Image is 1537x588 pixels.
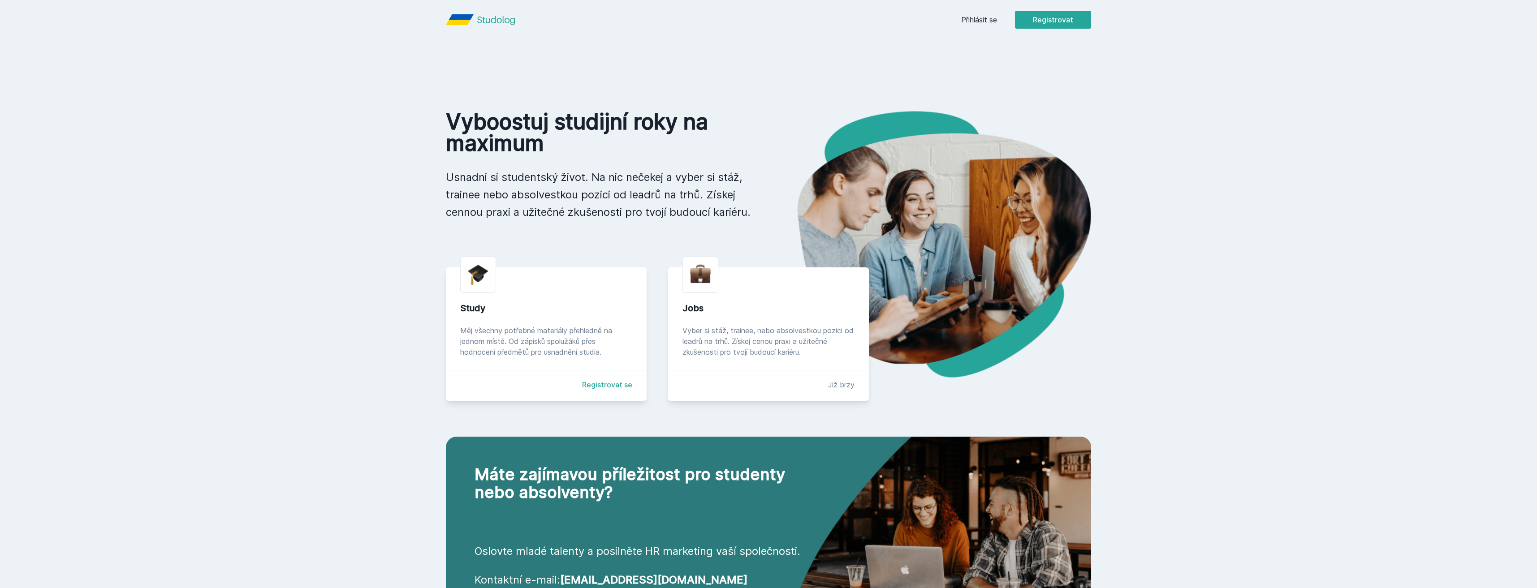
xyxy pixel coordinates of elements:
[446,168,754,221] p: Usnadni si studentský život. Na nic nečekej a vyber si stáž, trainee nebo absolvestkou pozici od ...
[468,264,488,285] img: graduation-cap.png
[446,111,754,154] h1: Vyboostuj studijní roky na maximum
[475,544,819,558] p: Oslovte mladé talenty a posilněte HR marketing vaší společnosti.
[460,325,632,357] div: Měj všechny potřebné materiály přehledně na jednom místě. Od zápisků spolužáků přes hodnocení pře...
[682,302,855,314] div: Jobs
[961,14,997,25] a: Přihlásit se
[582,379,632,390] a: Registrovat se
[690,262,711,285] img: briefcase.png
[460,302,632,314] div: Study
[560,573,747,586] a: [EMAIL_ADDRESS][DOMAIN_NAME]
[768,111,1091,378] img: hero.png
[475,465,819,501] h2: Máte zajímavou příležitost pro studenty nebo absolventy?
[475,573,819,587] p: Kontaktní e-mail:
[828,379,855,390] div: Již brzy
[1015,11,1091,29] button: Registrovat
[682,325,855,357] div: Vyber si stáž, trainee, nebo absolvestkou pozici od leadrů na trhů. Získej cenou praxi a užitečné...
